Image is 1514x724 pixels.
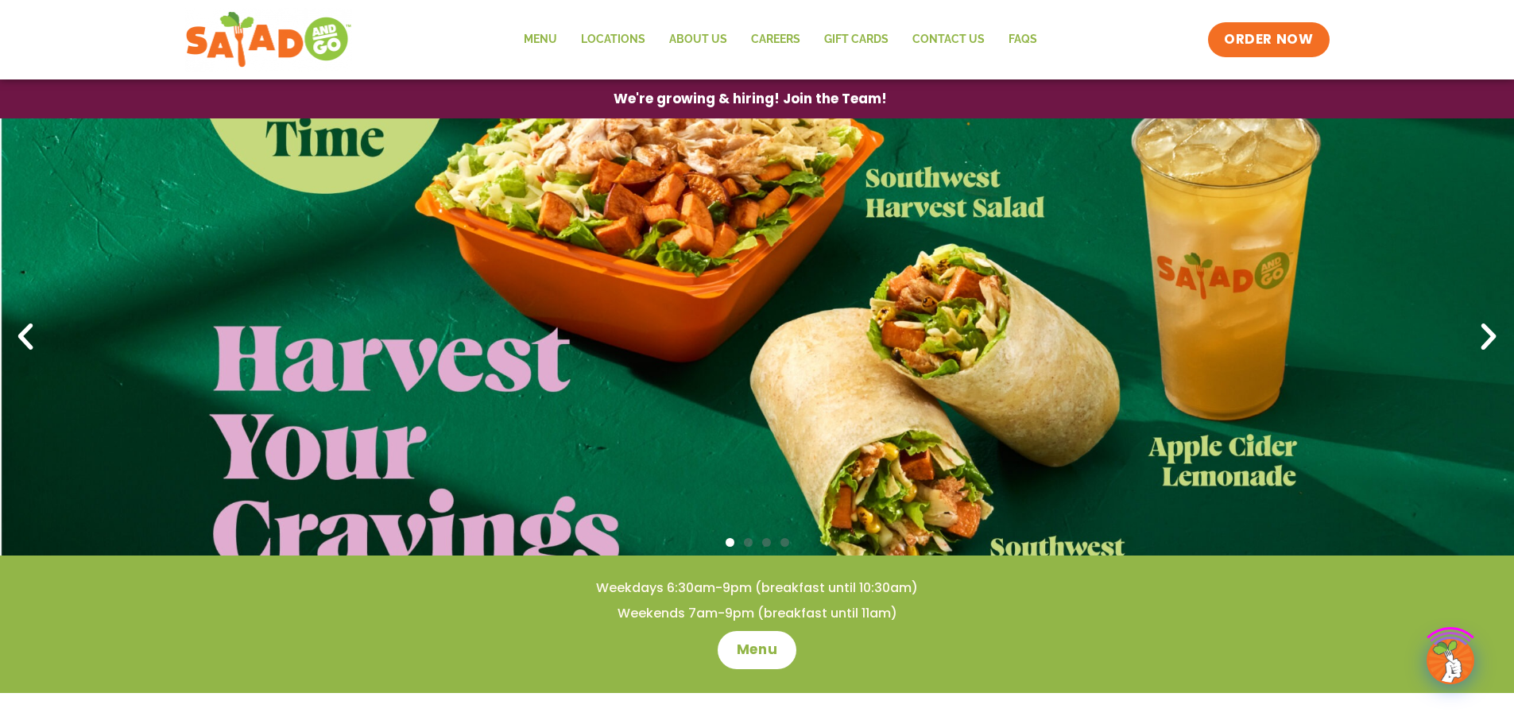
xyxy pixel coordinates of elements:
[739,21,812,58] a: Careers
[569,21,657,58] a: Locations
[8,319,43,354] div: Previous slide
[997,21,1049,58] a: FAQs
[512,21,569,58] a: Menu
[512,21,1049,58] nav: Menu
[737,641,777,660] span: Menu
[900,21,997,58] a: Contact Us
[744,538,753,547] span: Go to slide 2
[590,80,911,118] a: We're growing & hiring! Join the Team!
[762,538,771,547] span: Go to slide 3
[718,631,796,669] a: Menu
[1224,30,1313,49] span: ORDER NOW
[1208,22,1329,57] a: ORDER NOW
[185,8,353,72] img: new-SAG-logo-768×292
[657,21,739,58] a: About Us
[726,538,734,547] span: Go to slide 1
[812,21,900,58] a: GIFT CARDS
[614,92,887,106] span: We're growing & hiring! Join the Team!
[1471,319,1506,354] div: Next slide
[32,605,1482,622] h4: Weekends 7am-9pm (breakfast until 11am)
[32,579,1482,597] h4: Weekdays 6:30am-9pm (breakfast until 10:30am)
[780,538,789,547] span: Go to slide 4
